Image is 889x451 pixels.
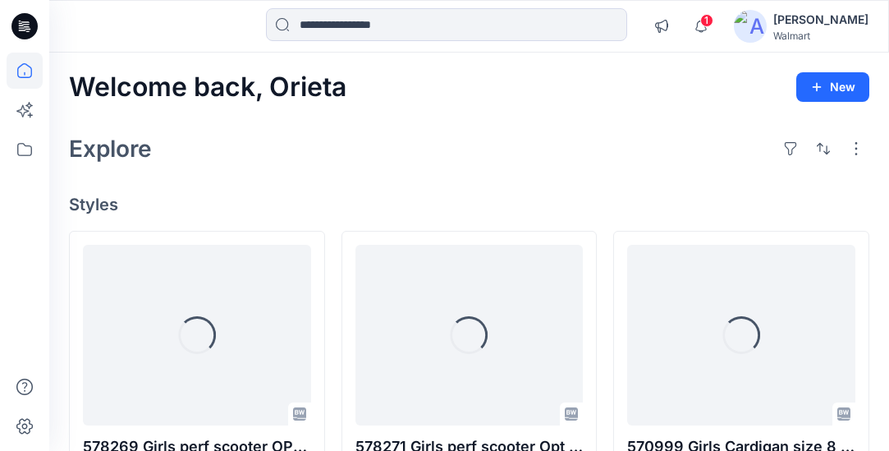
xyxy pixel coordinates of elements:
[69,136,152,162] h2: Explore
[773,10,868,30] div: [PERSON_NAME]
[796,72,869,102] button: New
[69,195,869,214] h4: Styles
[69,72,346,103] h2: Welcome back, Orieta
[700,14,713,27] span: 1
[773,30,868,42] div: Walmart
[734,10,767,43] img: avatar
